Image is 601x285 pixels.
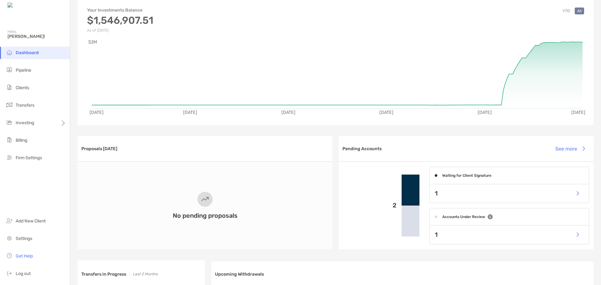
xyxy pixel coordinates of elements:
button: See more [550,142,590,155]
img: add_new_client icon [6,217,13,224]
img: transfers icon [6,101,13,109]
h3: Upcoming Withdrawals [215,272,264,277]
h4: Waiting for Client Signature [442,173,491,178]
span: Settings [16,236,32,241]
span: Investing [16,120,34,125]
text: $2M [88,39,97,45]
button: YTD [560,8,572,14]
text: [DATE] [478,110,492,115]
p: 2 [344,201,397,209]
h3: Proposals [DATE] [81,146,117,151]
img: clients icon [6,84,13,91]
p: 1 [435,231,438,239]
h3: Pending Accounts [342,146,382,151]
text: [DATE] [379,110,393,115]
text: [DATE] [90,110,104,115]
h3: Transfers in Progress [81,272,126,277]
span: Dashboard [16,50,39,55]
span: Add New Client [16,218,46,224]
p: As of [DATE] [87,28,153,33]
img: dashboard icon [6,48,13,56]
img: billing icon [6,136,13,144]
span: [PERSON_NAME]! [8,34,66,39]
img: investing icon [6,119,13,126]
text: [DATE] [281,110,295,115]
img: firm-settings icon [6,154,13,161]
span: Log out [16,271,31,276]
img: pipeline icon [6,66,13,74]
span: Firm Settings [16,155,42,160]
span: Pipeline [16,68,31,73]
span: Clients [16,85,29,90]
img: settings icon [6,234,13,242]
img: logout icon [6,269,13,277]
h4: Accounts Under Review [442,215,485,219]
p: Last 2 Months [133,270,158,278]
span: Billing [16,138,27,143]
text: [DATE] [183,110,197,115]
span: Transfers [16,103,34,108]
img: get-help icon [6,252,13,259]
h4: Your Investments Balance [87,8,153,13]
h3: $1,546,907.51 [87,14,153,26]
img: Zoe Logo [8,3,34,8]
p: 1 [435,190,438,197]
text: [DATE] [571,110,585,115]
h3: No pending proposals [173,212,238,219]
button: All [575,8,584,14]
span: Get Help [16,253,33,259]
